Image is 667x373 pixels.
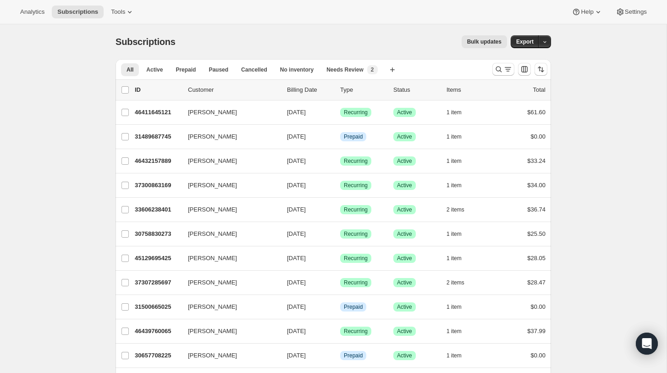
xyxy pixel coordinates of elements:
button: [PERSON_NAME] [182,154,274,168]
span: 2 items [447,206,464,213]
span: [DATE] [287,206,306,213]
span: Prepaid [344,133,363,140]
p: 37300863169 [135,181,181,190]
span: Bulk updates [467,38,502,45]
span: 1 item [447,255,462,262]
div: IDCustomerBilling DateTypeStatusItemsTotal [135,85,546,95]
button: Analytics [15,6,50,18]
span: Needs Review [326,66,364,73]
button: Settings [610,6,652,18]
span: $61.60 [527,109,546,116]
p: 45129695425 [135,254,181,263]
div: 37300863169[PERSON_NAME][DATE]SuccessRecurringSuccessActive1 item$34.00 [135,179,546,192]
span: Tools [111,8,125,16]
div: 31489687745[PERSON_NAME][DATE]InfoPrepaidSuccessActive1 item$0.00 [135,130,546,143]
span: Recurring [344,255,368,262]
span: $33.24 [527,157,546,164]
span: [DATE] [287,279,306,286]
button: Create new view [385,63,400,76]
span: Subscriptions [116,37,176,47]
button: [PERSON_NAME] [182,129,274,144]
button: 1 item [447,349,472,362]
span: Recurring [344,206,368,213]
button: [PERSON_NAME] [182,324,274,339]
p: ID [135,85,181,95]
span: 1 item [447,182,462,189]
button: 1 item [447,252,472,265]
span: Active [397,255,412,262]
span: Prepaid [344,352,363,359]
div: 45129695425[PERSON_NAME][DATE]SuccessRecurringSuccessActive1 item$28.05 [135,252,546,265]
span: $36.74 [527,206,546,213]
button: 1 item [447,155,472,167]
button: 1 item [447,228,472,240]
span: Recurring [344,328,368,335]
span: [DATE] [287,133,306,140]
span: Active [397,230,412,238]
div: 30657708225[PERSON_NAME][DATE]InfoPrepaidSuccessActive1 item$0.00 [135,349,546,362]
button: [PERSON_NAME] [182,348,274,363]
p: 30657708225 [135,351,181,360]
p: 33606238401 [135,205,181,214]
span: 1 item [447,109,462,116]
button: [PERSON_NAME] [182,251,274,266]
span: [DATE] [287,230,306,237]
div: 46439760065[PERSON_NAME][DATE]SuccessRecurringSuccessActive1 item$37.99 [135,325,546,338]
p: 31500665025 [135,302,181,312]
div: 46432157889[PERSON_NAME][DATE]SuccessRecurringSuccessActive1 item$33.24 [135,155,546,167]
div: 37307285697[PERSON_NAME][DATE]SuccessRecurringSuccessActive2 items$28.47 [135,276,546,289]
button: Help [566,6,608,18]
span: Help [581,8,593,16]
span: [PERSON_NAME] [188,254,237,263]
span: $28.47 [527,279,546,286]
button: 2 items [447,276,474,289]
span: No inventory [280,66,314,73]
button: [PERSON_NAME] [182,227,274,241]
div: 46411645121[PERSON_NAME][DATE]SuccessRecurringSuccessActive1 item$61.60 [135,106,546,119]
span: $0.00 [530,133,546,140]
span: 2 items [447,279,464,286]
span: 2 [371,66,374,73]
div: Type [340,85,386,95]
span: [DATE] [287,109,306,116]
span: [PERSON_NAME] [188,205,237,214]
span: [PERSON_NAME] [188,302,237,312]
span: Active [146,66,163,73]
span: Recurring [344,230,368,238]
p: 30758830273 [135,229,181,239]
button: [PERSON_NAME] [182,105,274,120]
span: $28.05 [527,255,546,262]
span: Subscriptions [57,8,98,16]
p: 37307285697 [135,278,181,287]
div: Items [447,85,492,95]
div: Open Intercom Messenger [636,333,658,355]
span: Recurring [344,157,368,165]
span: Export [516,38,534,45]
span: $0.00 [530,352,546,359]
span: 1 item [447,133,462,140]
span: Recurring [344,279,368,286]
span: $25.50 [527,230,546,237]
button: 1 item [447,179,472,192]
button: 1 item [447,106,472,119]
span: Analytics [20,8,44,16]
button: 1 item [447,301,472,313]
button: Sort the results [535,63,547,76]
span: 1 item [447,303,462,311]
span: $34.00 [527,182,546,189]
span: Active [397,109,412,116]
span: Active [397,133,412,140]
span: Active [397,157,412,165]
span: Recurring [344,182,368,189]
p: 31489687745 [135,132,181,141]
button: Bulk updates [462,35,507,48]
button: 2 items [447,203,474,216]
span: [PERSON_NAME] [188,181,237,190]
span: [DATE] [287,157,306,164]
span: 1 item [447,230,462,238]
span: [PERSON_NAME] [188,229,237,239]
p: 46439760065 [135,327,181,336]
span: Active [397,182,412,189]
span: All [127,66,133,73]
span: Settings [625,8,647,16]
